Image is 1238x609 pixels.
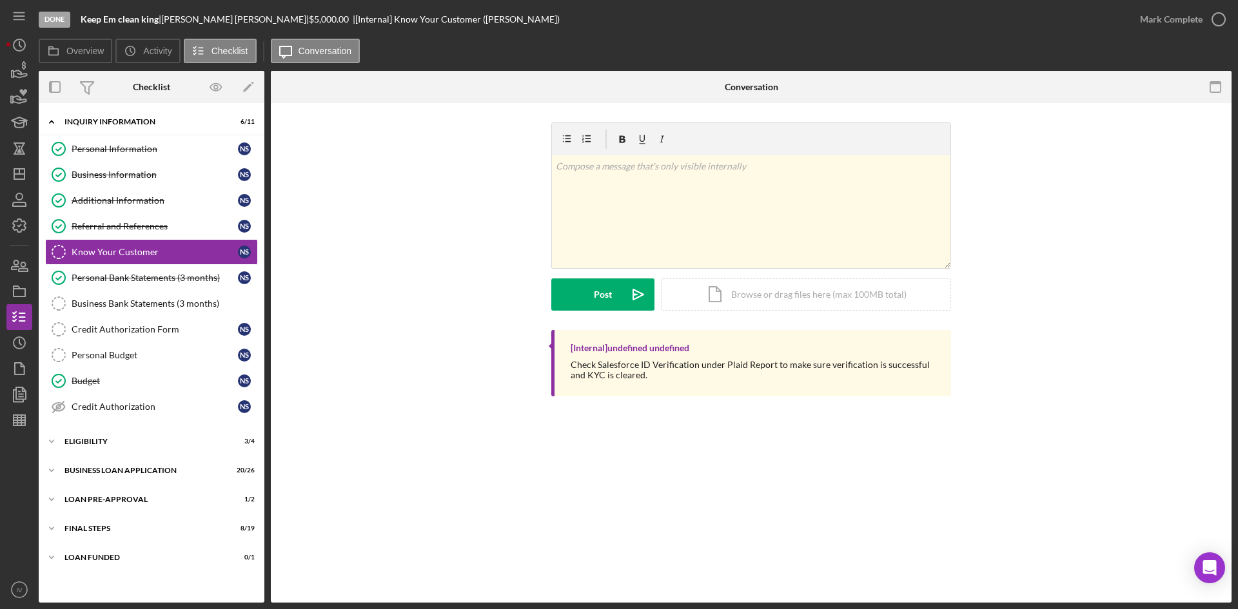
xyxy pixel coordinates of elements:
a: Personal BudgetNS [45,342,258,368]
a: Business Bank Statements (3 months) [45,291,258,316]
a: BudgetNS [45,368,258,394]
div: Done [39,12,70,28]
button: Conversation [271,39,360,63]
div: 3 / 4 [231,438,255,445]
div: INQUIRY INFORMATION [64,118,222,126]
div: N S [238,168,251,181]
div: | [Internal] Know Your Customer ([PERSON_NAME]) [353,14,560,24]
div: Personal Budget [72,350,238,360]
div: Personal Information [72,144,238,154]
button: Mark Complete [1127,6,1232,32]
div: Mark Complete [1140,6,1203,32]
div: Post [594,278,612,311]
div: Personal Bank Statements (3 months) [72,273,238,283]
button: Overview [39,39,112,63]
div: Credit Authorization [72,401,238,412]
a: Personal InformationNS [45,136,258,162]
button: Activity [115,39,180,63]
div: Open Intercom Messenger [1194,552,1225,583]
div: $5,000.00 [309,14,353,24]
div: Conversation [725,82,778,92]
div: N S [238,374,251,387]
div: | [81,14,161,24]
button: IV [6,577,32,603]
button: Checklist [184,39,257,63]
a: Referral and ReferencesNS [45,213,258,239]
div: N S [238,323,251,336]
button: Post [551,278,654,311]
div: N S [238,142,251,155]
div: N S [238,220,251,233]
div: N S [238,194,251,207]
div: 1 / 2 [231,496,255,503]
a: Additional InformationNS [45,188,258,213]
div: [PERSON_NAME] [PERSON_NAME] | [161,14,309,24]
a: Know Your CustomerNS [45,239,258,265]
div: Additional Information [72,195,238,206]
text: IV [16,586,23,594]
b: Keep Em clean king [81,14,159,24]
div: Business Information [72,169,238,180]
div: LOAN FUNDED [64,554,222,561]
div: Budget [72,376,238,386]
div: 20 / 26 [231,467,255,474]
div: LOAN PRE-APPROVAL [64,496,222,503]
div: Checklist [133,82,170,92]
a: Credit AuthorizationNS [45,394,258,420]
a: Credit Authorization FormNS [45,316,258,342]
div: Referral and References [72,221,238,231]
div: ELIGIBILITY [64,438,222,445]
div: Credit Authorization Form [72,324,238,334]
div: [Internal] undefined undefined [571,343,689,353]
div: N S [238,271,251,284]
a: Business InformationNS [45,162,258,188]
div: N S [238,349,251,362]
div: 0 / 1 [231,554,255,561]
div: BUSINESS LOAN APPLICATION [64,467,222,474]
a: Personal Bank Statements (3 months)NS [45,265,258,291]
div: Know Your Customer [72,247,238,257]
div: Check Salesforce ID Verification under Plaid Report to make sure verification is successful and K... [571,360,938,380]
div: N S [238,400,251,413]
div: 8 / 19 [231,525,255,532]
label: Checklist [211,46,248,56]
label: Overview [66,46,104,56]
div: Business Bank Statements (3 months) [72,298,257,309]
div: 6 / 11 [231,118,255,126]
div: N S [238,246,251,258]
label: Activity [143,46,172,56]
label: Conversation [299,46,352,56]
div: FINAL STEPS [64,525,222,532]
